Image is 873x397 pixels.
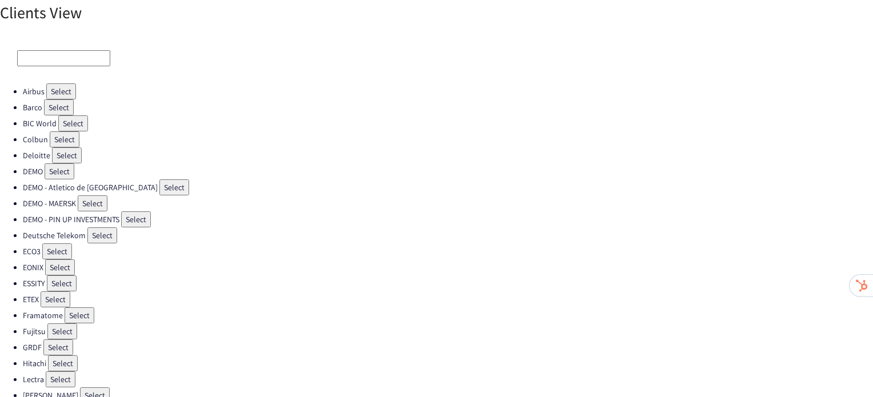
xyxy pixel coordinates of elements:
button: Select [159,179,189,195]
button: Select [65,307,94,323]
li: DEMO - Atletico de [GEOGRAPHIC_DATA] [23,179,873,195]
li: DEMO - MAERSK [23,195,873,211]
li: Deloitte [23,147,873,163]
li: DEMO - PIN UP INVESTMENTS [23,211,873,227]
li: Deutsche Telekom [23,227,873,243]
li: DEMO [23,163,873,179]
button: Select [41,291,70,307]
button: Select [43,339,73,355]
button: Select [50,131,79,147]
li: ETEX [23,291,873,307]
button: Select [47,275,77,291]
button: Select [121,211,151,227]
li: ECO3 [23,243,873,259]
li: Colbun [23,131,873,147]
li: Hitachi [23,355,873,371]
button: Select [87,227,117,243]
button: Select [47,323,77,339]
li: EONIX [23,259,873,275]
iframe: Chat Widget [816,342,873,397]
button: Select [78,195,107,211]
button: Select [46,83,76,99]
button: Select [45,259,75,275]
li: ESSITY [23,275,873,291]
button: Select [48,355,78,371]
li: Fujitsu [23,323,873,339]
li: Framatome [23,307,873,323]
li: GRDF [23,339,873,355]
button: Select [45,163,74,179]
li: Barco [23,99,873,115]
li: Lectra [23,371,873,387]
button: Select [46,371,75,387]
button: Select [52,147,82,163]
li: Airbus [23,83,873,99]
button: Select [58,115,88,131]
li: BIC World [23,115,873,131]
button: Select [42,243,72,259]
button: Select [44,99,74,115]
